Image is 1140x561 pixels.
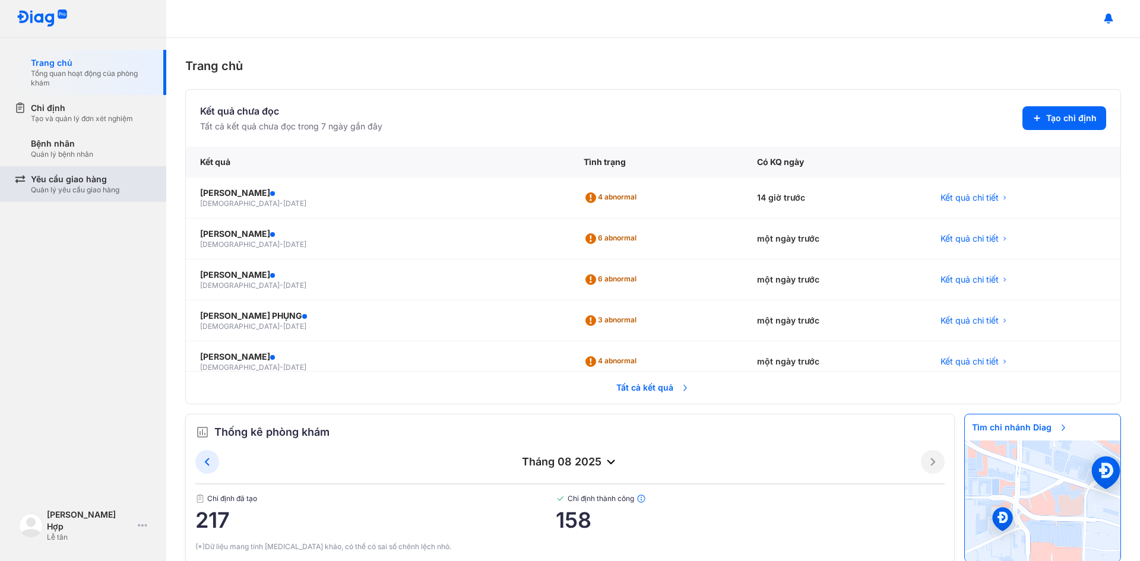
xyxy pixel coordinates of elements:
div: [PERSON_NAME] [200,228,555,240]
span: - [280,281,283,290]
div: 14 giờ trước [743,178,926,218]
div: Kết quả [186,147,569,178]
div: một ngày trước [743,259,926,300]
span: [DEMOGRAPHIC_DATA] [200,199,280,208]
div: Yêu cầu giao hàng [31,173,119,185]
div: Quản lý bệnh nhân [31,150,93,159]
div: một ngày trước [743,300,926,341]
div: một ngày trước [743,218,926,259]
img: order.5a6da16c.svg [195,425,210,439]
span: - [280,363,283,372]
span: Kết quả chi tiết [940,315,999,327]
div: Chỉ định [31,102,133,114]
span: Tất cả kết quả [609,375,697,401]
span: 158 [556,508,945,532]
span: Tạo chỉ định [1046,112,1097,124]
div: 6 abnormal [584,229,641,248]
span: - [280,240,283,249]
span: [DATE] [283,363,306,372]
img: document.50c4cfd0.svg [195,494,205,503]
div: Có KQ ngày [743,147,926,178]
span: 217 [195,508,556,532]
span: Chỉ định thành công [556,494,945,503]
span: Kết quả chi tiết [940,192,999,204]
img: logo [17,9,68,28]
button: Tạo chỉ định [1022,106,1106,130]
span: Tìm chi nhánh Diag [965,414,1075,440]
div: [PERSON_NAME] [200,351,555,363]
span: [DATE] [283,281,306,290]
span: [DEMOGRAPHIC_DATA] [200,281,280,290]
span: Kết quả chi tiết [940,356,999,367]
div: một ngày trước [743,341,926,382]
span: [DATE] [283,322,306,331]
div: Trang chủ [31,57,152,69]
img: logo [19,514,43,537]
div: tháng 08 2025 [219,455,921,469]
span: [DATE] [283,240,306,249]
span: Kết quả chi tiết [940,233,999,245]
div: Tổng quan hoạt động của phòng khám [31,69,152,88]
span: Kết quả chi tiết [940,274,999,286]
img: checked-green.01cc79e0.svg [556,494,565,503]
span: [DEMOGRAPHIC_DATA] [200,240,280,249]
div: Quản lý yêu cầu giao hàng [31,185,119,195]
div: Kết quả chưa đọc [200,104,382,118]
div: Tất cả kết quả chưa đọc trong 7 ngày gần đây [200,121,382,132]
span: - [280,322,283,331]
div: Trang chủ [185,57,1121,75]
img: info.7e716105.svg [636,494,646,503]
div: 3 abnormal [584,311,641,330]
div: Lễ tân [47,533,133,542]
div: 4 abnormal [584,352,641,371]
span: Thống kê phòng khám [214,424,330,440]
span: - [280,199,283,208]
span: Chỉ định đã tạo [195,494,556,503]
div: 6 abnormal [584,270,641,289]
span: [DEMOGRAPHIC_DATA] [200,322,280,331]
span: [DEMOGRAPHIC_DATA] [200,363,280,372]
div: [PERSON_NAME] [200,187,555,199]
div: Bệnh nhân [31,138,93,150]
div: Tạo và quản lý đơn xét nghiệm [31,114,133,123]
div: [PERSON_NAME] [200,269,555,281]
div: (*)Dữ liệu mang tính [MEDICAL_DATA] khảo, có thể có sai số chênh lệch nhỏ. [195,541,945,552]
span: [DATE] [283,199,306,208]
div: Tình trạng [569,147,743,178]
div: 4 abnormal [584,188,641,207]
div: [PERSON_NAME] Hợp [47,509,133,533]
div: [PERSON_NAME] PHỤNG [200,310,555,322]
